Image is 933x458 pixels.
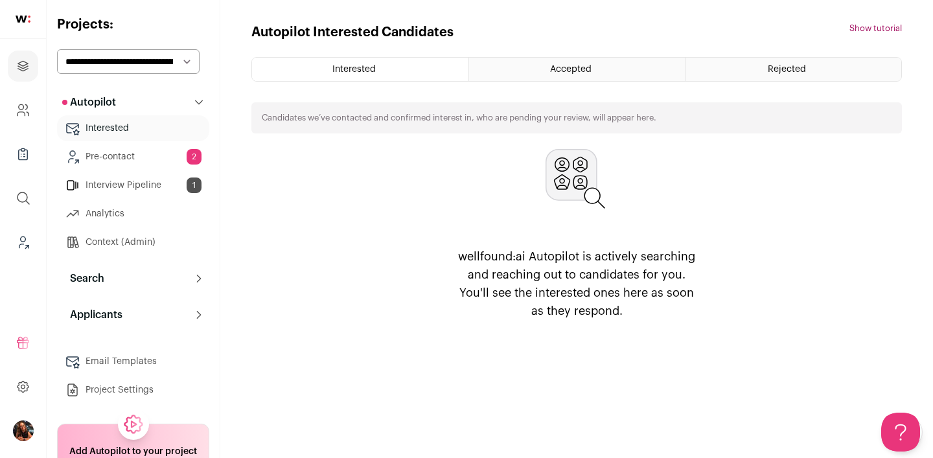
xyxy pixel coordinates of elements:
button: Search [57,266,209,292]
p: Search [62,271,104,286]
p: Applicants [62,307,122,323]
span: Accepted [550,65,592,74]
img: wellfound-shorthand-0d5821cbd27db2630d0214b213865d53afaa358527fdda9d0ea32b1df1b89c2c.svg [16,16,30,23]
a: Pre-contact2 [57,144,209,170]
a: Company Lists [8,139,38,170]
a: Interested [57,115,209,141]
p: wellfound:ai Autopilot is actively searching and reaching out to candidates for you. You'll see t... [452,247,701,320]
button: Open dropdown [13,420,34,441]
p: Candidates we’ve contacted and confirmed interest in, who are pending your review, will appear here. [262,113,656,123]
a: Company and ATS Settings [8,95,38,126]
h2: Projects: [57,16,209,34]
a: Project Settings [57,377,209,403]
h2: Add Autopilot to your project [69,445,197,458]
img: 13968079-medium_jpg [13,420,34,441]
a: Context (Admin) [57,229,209,255]
a: Rejected [685,58,901,81]
span: Interested [332,65,376,74]
a: Email Templates [57,349,209,374]
iframe: Help Scout Beacon - Open [881,413,920,452]
span: Rejected [768,65,806,74]
p: Autopilot [62,95,116,110]
a: Analytics [57,201,209,227]
h1: Autopilot Interested Candidates [251,23,454,41]
span: 2 [187,149,202,165]
span: 1 [187,177,202,193]
button: Show tutorial [849,23,902,34]
button: Autopilot [57,89,209,115]
a: Leads (Backoffice) [8,227,38,258]
a: Interview Pipeline1 [57,172,209,198]
a: Accepted [469,58,685,81]
button: Applicants [57,302,209,328]
a: Projects [8,51,38,82]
